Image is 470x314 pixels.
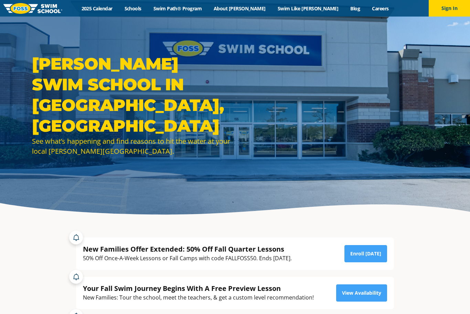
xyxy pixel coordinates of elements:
[271,5,344,12] a: Swim Like [PERSON_NAME]
[366,5,395,12] a: Careers
[83,284,314,293] div: Your Fall Swim Journey Begins With A Free Preview Lesson
[75,5,118,12] a: 2025 Calendar
[344,245,387,262] a: Enroll [DATE]
[83,244,292,254] div: New Families Offer Extended: 50% Off Fall Quarter Lessons
[336,284,387,302] a: View Availability
[83,254,292,263] div: 50% Off Once-A-Week Lessons or Fall Camps with code FALLFOSS50. Ends [DATE].
[118,5,147,12] a: Schools
[3,3,62,14] img: FOSS Swim School Logo
[208,5,272,12] a: About [PERSON_NAME]
[83,293,314,302] div: New Families: Tour the school, meet the teachers, & get a custom level recommendation!
[32,136,232,156] div: See what’s happening and find reasons to hit the water at your local [PERSON_NAME][GEOGRAPHIC_DATA].
[344,5,366,12] a: Blog
[32,53,232,136] h1: [PERSON_NAME] Swim School in [GEOGRAPHIC_DATA], [GEOGRAPHIC_DATA]
[147,5,207,12] a: Swim Path® Program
